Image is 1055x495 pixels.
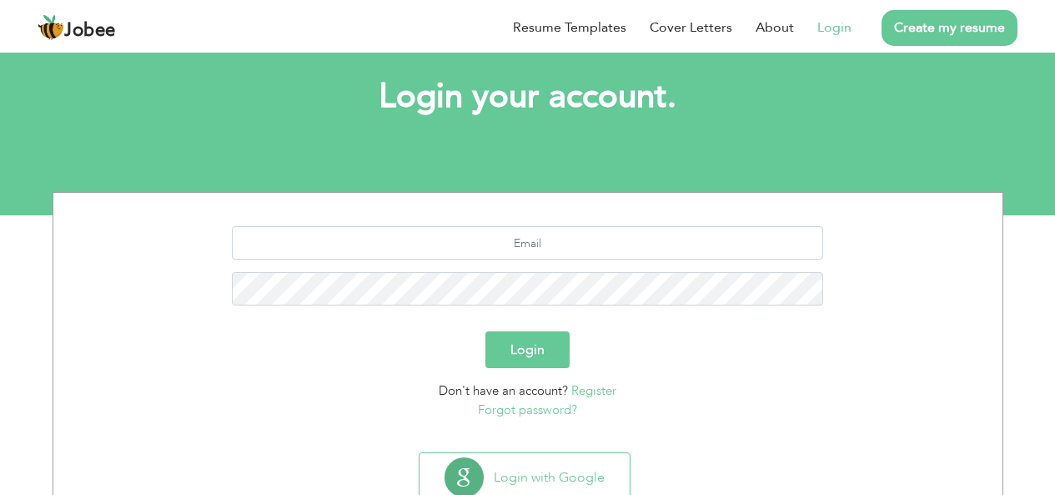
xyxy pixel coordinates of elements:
[478,402,577,418] a: Forgot password?
[38,14,64,41] img: jobee.io
[485,331,570,368] button: Login
[38,14,116,41] a: Jobee
[232,226,823,260] input: Email
[78,15,978,58] h2: Let's do this!
[64,22,116,40] span: Jobee
[650,18,732,38] a: Cover Letters
[439,382,568,399] span: Don't have an account?
[78,75,978,119] h1: Login your account.
[882,10,1017,46] a: Create my resume
[571,382,616,399] a: Register
[513,18,626,38] a: Resume Templates
[756,18,794,38] a: About
[817,18,852,38] a: Login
